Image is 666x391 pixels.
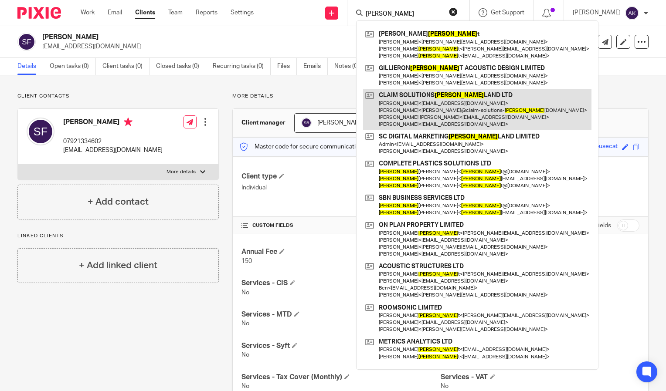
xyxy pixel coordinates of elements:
[166,169,196,175] p: More details
[17,58,43,75] a: Details
[241,118,285,127] h3: Client manager
[232,93,649,100] p: More details
[27,118,54,145] img: svg%3E
[124,118,133,126] i: Primary
[50,58,96,75] a: Open tasks (0)
[63,137,163,146] p: 07921334602
[241,279,440,288] h4: Services - CIS
[241,383,249,389] span: No
[303,58,328,75] a: Emails
[241,172,440,181] h4: Client type
[135,8,155,17] a: Clients
[42,33,432,42] h2: [PERSON_NAME]
[241,258,252,264] span: 150
[196,8,217,17] a: Reports
[17,233,219,239] p: Linked clients
[241,222,440,229] h4: CUSTOM FIELDS
[63,146,163,155] p: [EMAIL_ADDRESS][DOMAIN_NAME]
[17,7,61,19] img: Pixie
[277,58,297,75] a: Files
[63,118,163,128] h4: [PERSON_NAME]
[241,183,440,192] p: Individual
[231,8,254,17] a: Settings
[449,7,458,16] button: Clear
[241,352,249,358] span: No
[573,8,621,17] p: [PERSON_NAME]
[625,6,639,20] img: svg%3E
[241,310,440,319] h4: Services - MTD
[102,58,150,75] a: Client tasks (0)
[42,42,530,51] p: [EMAIL_ADDRESS][DOMAIN_NAME]
[168,8,183,17] a: Team
[365,10,443,18] input: Search
[241,373,440,382] h4: Services - Tax Cover (Monthly)
[241,341,440,351] h4: Services - Syft
[241,320,249,327] span: No
[88,195,149,209] h4: + Add contact
[334,58,366,75] a: Notes (0)
[301,118,312,128] img: svg%3E
[241,290,249,296] span: No
[441,373,639,382] h4: Services - VAT
[108,8,122,17] a: Email
[239,142,390,151] p: Master code for secure communications and files
[317,120,365,126] span: [PERSON_NAME]
[156,58,206,75] a: Closed tasks (0)
[213,58,271,75] a: Recurring tasks (0)
[81,8,95,17] a: Work
[17,33,36,51] img: svg%3E
[79,259,157,272] h4: + Add linked client
[441,383,449,389] span: No
[17,93,219,100] p: Client contacts
[491,10,524,16] span: Get Support
[241,247,440,256] h4: Annual Fee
